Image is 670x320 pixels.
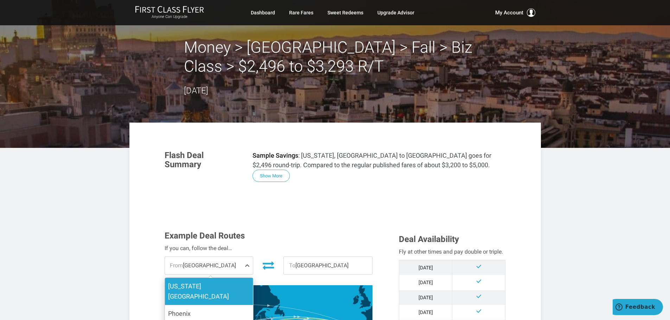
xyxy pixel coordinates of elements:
span: Example Deal Routes [165,231,245,241]
h3: Flash Deal Summary [165,151,242,169]
div: Fly at other times and pay double or triple. [399,247,505,256]
time: [DATE] [184,86,208,96]
button: My Account [495,8,535,17]
a: Upgrade Advisor [377,6,414,19]
div: If you can, follow the deal… [165,244,373,253]
strong: Sample Savings [253,152,298,159]
span: Phoenix [168,310,191,317]
small: Anyone Can Upgrade [135,14,204,19]
a: First Class FlyerAnyone Can Upgrade [135,6,204,20]
path: United Kingdom [356,285,371,308]
span: [GEOGRAPHIC_DATA] [165,257,253,274]
p: : [US_STATE], [GEOGRAPHIC_DATA] to [GEOGRAPHIC_DATA] goes for $2,496 round-trip. Compared to the ... [253,151,506,170]
h2: Money > [GEOGRAPHIC_DATA] > Fall > Biz Class > $2,496 to $3,293 R/T [184,38,486,76]
span: From [170,262,183,269]
a: Dashboard [251,6,275,19]
span: [GEOGRAPHIC_DATA] [284,257,372,274]
a: Sweet Redeems [327,6,363,19]
span: [US_STATE][GEOGRAPHIC_DATA] [168,282,229,300]
span: Deal Availability [399,234,459,244]
path: Ireland [352,295,359,304]
a: Rare Fares [289,6,313,19]
button: Show More [253,170,290,182]
td: [DATE] [399,275,452,290]
span: My Account [495,8,523,17]
button: Invert Route Direction [259,257,278,273]
td: [DATE] [399,290,452,305]
span: To [289,262,295,269]
iframe: Opens a widget where you can find more information [613,299,663,316]
td: [DATE] [399,305,452,320]
td: [DATE] [399,260,452,275]
img: First Class Flyer [135,6,204,13]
